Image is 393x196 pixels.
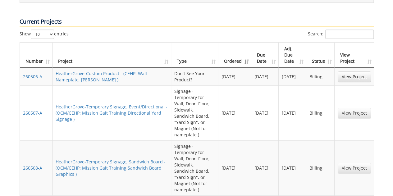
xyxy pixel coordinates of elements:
td: Don't See Your Product? [171,68,218,85]
td: Signage - Temporary for Wall, Door, Floor, Sidewalk, Sandwich Board, "Yard Sign", or Magnet (Not ... [171,140,218,195]
td: [DATE] [218,140,251,195]
input: Search: [325,30,374,39]
th: Project: activate to sort column ascending [53,43,171,68]
label: Search: [308,30,374,39]
a: View Project [338,71,371,82]
th: View Project: activate to sort column ascending [335,43,374,68]
a: 260506-A [23,74,42,80]
p: Current Projects [20,18,374,26]
td: [DATE] [218,85,251,140]
th: Number: activate to sort column ascending [20,43,53,68]
td: Billing [306,140,334,195]
a: HeatherGrove-Temporary Signage, Event/Directional - (QCM/CEHP: Mission Gait Training Directional ... [56,104,167,122]
td: [DATE] [279,140,306,195]
td: Signage - Temporary for Wall, Door, Floor, Sidewalk, Sandwich Board, "Yard Sign", or Magnet (Not ... [171,85,218,140]
a: 260507-A [23,110,42,116]
a: View Project [338,163,371,173]
a: View Project [338,108,371,118]
td: [DATE] [279,68,306,85]
a: HeatherGrove-Custom Product - (CEHP: Wall Nameplate, [PERSON_NAME] ) [56,71,147,83]
select: Showentries [31,30,54,39]
td: [DATE] [279,85,306,140]
th: Type: activate to sort column ascending [171,43,218,68]
th: Status: activate to sort column ascending [306,43,334,68]
a: 260508-A [23,165,42,171]
a: HeatherGrove-Temporary Signage, Sandwich Board - (QCM/CEHP: Mission Gait Training Sandwich Board ... [56,159,166,177]
td: [DATE] [251,140,279,195]
td: Billing [306,85,334,140]
th: Due Date: activate to sort column ascending [251,43,279,68]
label: Show entries [20,30,69,39]
td: Billing [306,68,334,85]
th: Adj. Due Date: activate to sort column ascending [279,43,306,68]
td: [DATE] [251,85,279,140]
td: [DATE] [218,68,251,85]
td: [DATE] [251,68,279,85]
th: Ordered: activate to sort column ascending [218,43,251,68]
